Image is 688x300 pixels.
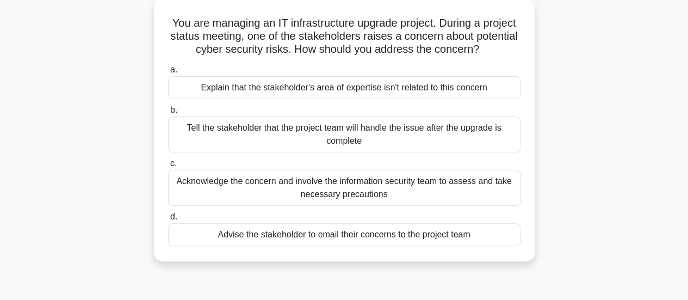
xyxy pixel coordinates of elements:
span: d. [170,212,177,221]
span: a. [170,65,177,74]
div: Tell the stakeholder that the project team will handle the issue after the upgrade is complete [168,117,520,152]
div: Acknowledge the concern and involve the information security team to assess and take necessary pr... [168,170,520,206]
span: b. [170,105,177,114]
span: c. [170,158,177,168]
h5: You are managing an IT infrastructure upgrade project. During a project status meeting, one of th... [167,16,522,57]
div: Advise the stakeholder to email their concerns to the project team [168,223,520,246]
div: Explain that the stakeholder's area of expertise isn't related to this concern [168,76,520,99]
